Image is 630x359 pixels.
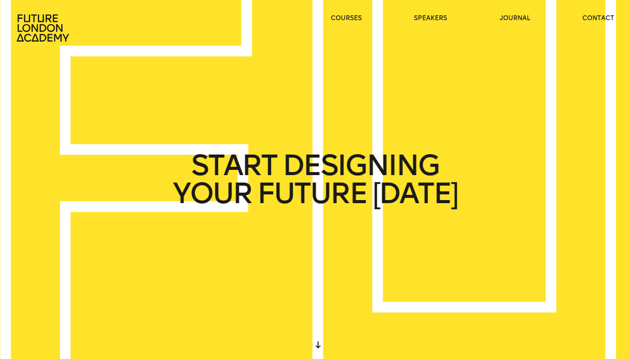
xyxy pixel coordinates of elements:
span: FUTURE [257,179,367,208]
span: YOUR [173,179,252,208]
a: courses [331,14,362,23]
span: [DATE] [372,179,457,208]
span: START [191,151,277,179]
span: DESIGNING [283,151,439,179]
a: contact [582,14,614,23]
a: journal [500,14,530,23]
a: speakers [414,14,447,23]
